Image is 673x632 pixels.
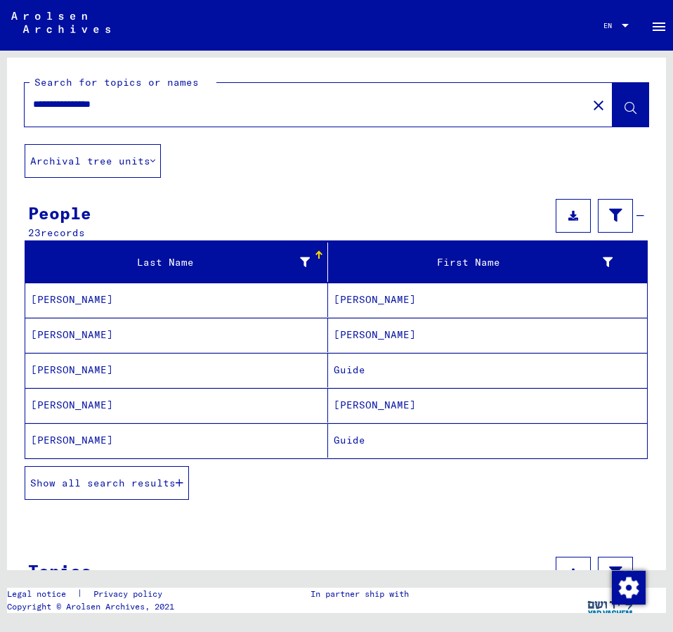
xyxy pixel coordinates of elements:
[25,388,328,423] mat-cell: [PERSON_NAME]
[651,18,667,35] mat-icon: Side nav toggle icon
[25,353,328,387] mat-cell: [PERSON_NAME]
[28,558,91,583] div: Topics
[645,11,673,39] button: Toggle sidenav
[28,226,41,239] span: 23
[584,91,613,119] button: Clear
[25,243,328,282] mat-header-cell: Last Name
[334,251,630,273] div: First Name
[25,144,161,178] button: Archival tree units
[25,283,328,317] mat-cell: [PERSON_NAME]
[7,600,179,613] p: Copyright © Arolsen Archives, 2021
[31,255,310,270] div: Last Name
[25,423,328,458] mat-cell: [PERSON_NAME]
[25,466,189,500] button: Show all search results
[611,570,645,604] div: Change consent
[82,588,179,600] a: Privacy policy
[7,588,179,600] div: |
[328,423,647,458] mat-cell: Guide
[28,200,91,226] div: People
[612,571,646,605] img: Change consent
[41,226,85,239] span: records
[328,318,647,352] mat-cell: [PERSON_NAME]
[328,388,647,423] mat-cell: [PERSON_NAME]
[311,588,409,600] p: In partner ship with
[11,12,110,33] img: Arolsen_neg.svg
[30,477,176,489] span: Show all search results
[584,588,637,623] img: yv_logo.png
[603,22,619,30] span: EN
[34,76,199,89] mat-label: Search for topics or names
[328,243,647,282] mat-header-cell: First Name
[328,283,647,317] mat-cell: [PERSON_NAME]
[334,255,613,270] div: First Name
[590,97,607,114] mat-icon: close
[7,588,77,600] a: Legal notice
[31,251,327,273] div: Last Name
[328,353,647,387] mat-cell: Guide
[25,318,328,352] mat-cell: [PERSON_NAME]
